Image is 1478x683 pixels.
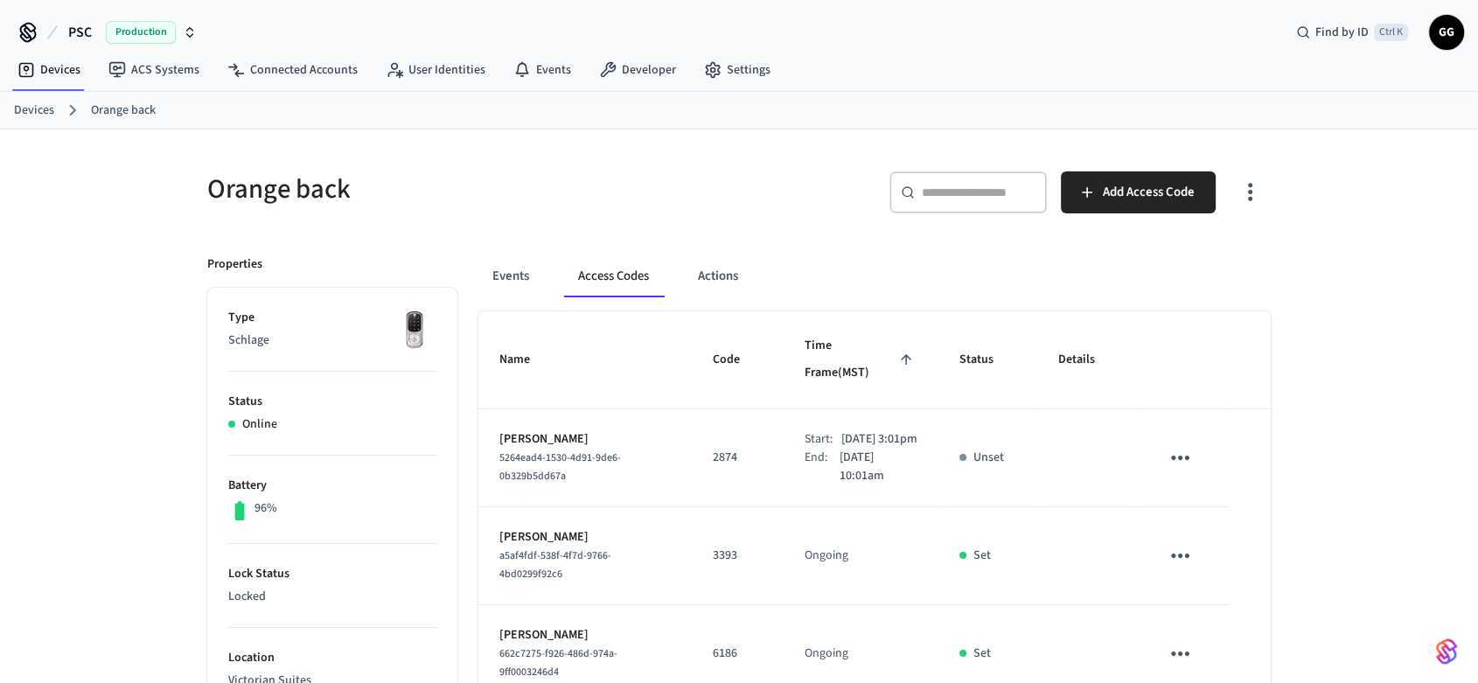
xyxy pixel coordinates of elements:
p: Status [228,393,436,411]
p: Unset [973,449,1004,467]
a: User Identities [372,54,499,86]
p: [DATE] 3:01pm [841,430,917,449]
span: Code [713,346,763,373]
button: GG [1429,15,1464,50]
a: Events [499,54,585,86]
span: PSC [68,22,92,43]
span: Status [959,346,1016,373]
p: [PERSON_NAME] [499,626,671,645]
p: 96% [254,499,277,518]
a: Devices [3,54,94,86]
div: Find by IDCtrl K [1282,17,1422,48]
p: Location [228,649,436,667]
a: Devices [14,101,54,120]
p: [PERSON_NAME] [499,430,671,449]
button: Access Codes [564,255,663,297]
p: Schlage [228,331,436,350]
td: Ongoing [784,507,938,605]
p: [PERSON_NAME] [499,528,671,547]
span: 5264ead4-1530-4d91-9de6-0b329b5dd67a [499,450,621,484]
span: Time Frame(MST) [805,332,917,387]
img: SeamLogoGradient.69752ec5.svg [1436,638,1457,666]
button: Actions [684,255,752,297]
span: Add Access Code [1103,181,1195,204]
button: Events [478,255,543,297]
p: Properties [207,255,262,274]
span: a5af4fdf-538f-4f7d-9766-4bd0299f92c6 [499,548,611,582]
span: 662c7275-f926-486d-974a-9ff0003246d4 [499,646,617,680]
a: ACS Systems [94,54,213,86]
p: 6186 [713,645,763,663]
p: Locked [228,588,436,606]
img: Yale Assure Touchscreen Wifi Smart Lock, Satin Nickel, Front [393,309,436,352]
p: Online [242,415,277,434]
p: 3393 [713,547,763,565]
div: ant example [478,255,1271,297]
span: Find by ID [1315,24,1369,41]
button: Add Access Code [1061,171,1216,213]
p: [DATE] 10:01am [840,449,917,485]
p: Set [973,645,991,663]
span: Details [1058,346,1118,373]
p: Lock Status [228,565,436,583]
a: Settings [690,54,784,86]
h5: Orange back [207,171,729,207]
a: Developer [585,54,690,86]
a: Connected Accounts [213,54,372,86]
span: Ctrl K [1374,24,1408,41]
span: Name [499,346,553,373]
p: Set [973,547,991,565]
div: End: [805,449,840,485]
p: Type [228,309,436,327]
p: 2874 [713,449,763,467]
p: Battery [228,477,436,495]
div: Start: [805,430,841,449]
span: GG [1431,17,1462,48]
span: Production [106,21,176,44]
a: Orange back [91,101,156,120]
